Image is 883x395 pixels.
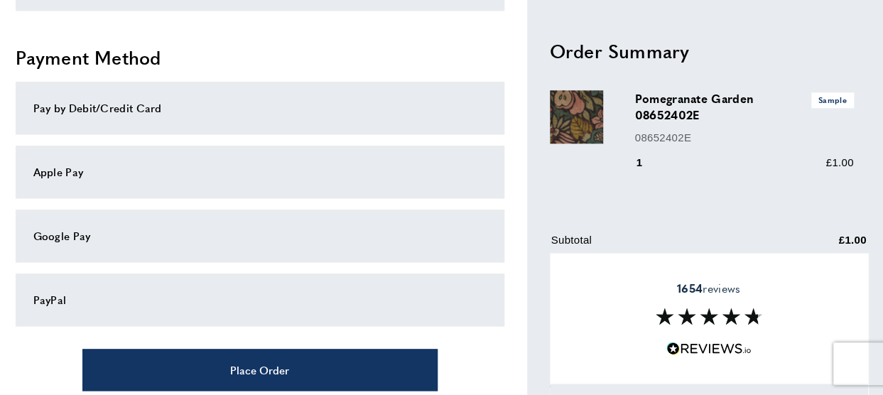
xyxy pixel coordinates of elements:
[550,91,603,144] img: Pomegranate Garden 08652402E
[635,91,854,124] h3: Pomegranate Garden 08652402E
[551,232,767,259] td: Subtotal
[666,342,752,355] img: Reviews.io 5 stars
[811,93,854,108] span: Sample
[825,156,853,168] span: £1.00
[550,38,868,64] h2: Order Summary
[82,349,438,391] button: Place Order
[16,45,504,70] h2: Payment Method
[769,232,867,259] td: £1.00
[677,281,740,296] span: reviews
[33,227,487,244] div: Google Pay
[33,291,487,308] div: PayPal
[33,99,487,117] div: Pay by Debit/Credit Card
[635,129,854,146] p: 08652402E
[656,308,762,325] img: Reviews section
[635,154,663,171] div: 1
[677,280,703,296] strong: 1654
[33,163,487,180] div: Apple Pay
